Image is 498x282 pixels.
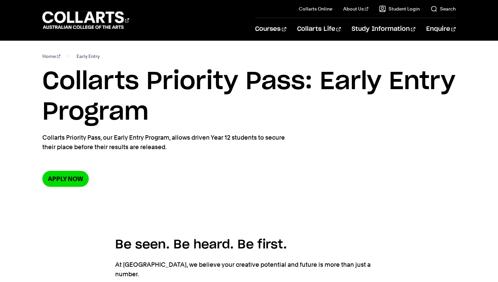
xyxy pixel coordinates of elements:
span: Be seen. Be heard. Be first. [115,239,287,251]
div: Go to homepage [42,11,129,30]
a: Collarts Life [297,18,341,40]
a: About Us [343,5,368,12]
a: Student Login [379,5,420,12]
a: Courses [255,18,286,40]
span: At [GEOGRAPHIC_DATA], we believe your creative potential and future is more than just a number. [115,261,371,278]
p: Collarts Priority Pass, our Early Entry Program, allows driven Year 12 students to secure their p... [42,133,290,152]
a: Search [431,5,456,12]
h1: Collarts Priority Pass: Early Entry Program [42,66,456,127]
span: Early Entry [77,52,100,61]
a: Collarts Online [299,5,332,12]
a: Enquire [426,18,456,40]
a: Study Information [352,18,415,40]
a: Home [42,52,60,61]
a: Apply now [42,171,89,187]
